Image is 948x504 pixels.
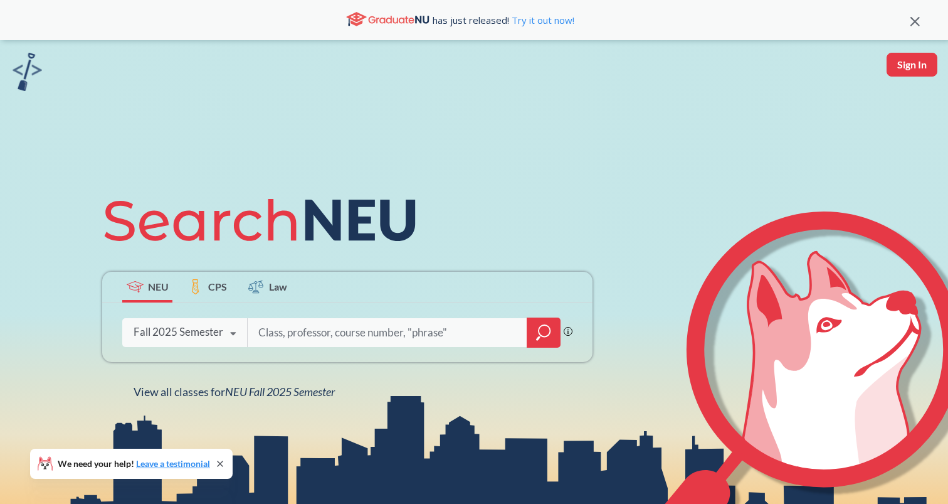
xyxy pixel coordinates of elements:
[433,13,574,27] span: has just released!
[257,319,518,346] input: Class, professor, course number, "phrase"
[536,324,551,341] svg: magnifying glass
[148,279,169,294] span: NEU
[134,385,335,399] span: View all classes for
[269,279,287,294] span: Law
[509,14,574,26] a: Try it out now!
[225,385,335,399] span: NEU Fall 2025 Semester
[58,459,210,468] span: We need your help!
[527,318,561,348] div: magnifying glass
[13,53,42,95] a: sandbox logo
[134,325,223,339] div: Fall 2025 Semester
[208,279,227,294] span: CPS
[13,53,42,91] img: sandbox logo
[887,53,937,77] button: Sign In
[136,458,210,469] a: Leave a testimonial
